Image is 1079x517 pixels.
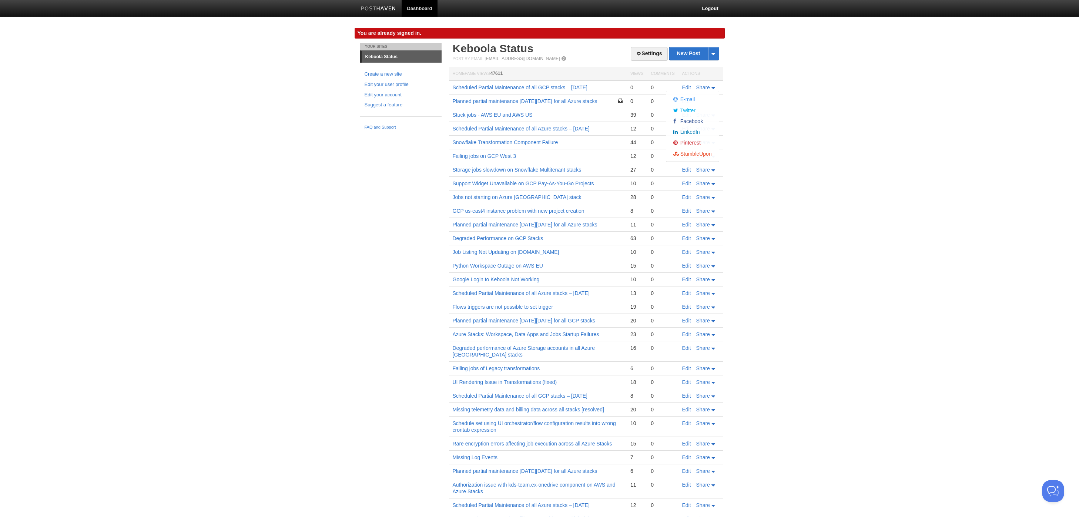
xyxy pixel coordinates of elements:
div: 0 [651,221,674,228]
span: Share [696,167,710,173]
a: GCP us-east4 instance problem with new project creation [453,208,584,214]
a: Edit [682,441,691,447]
div: 0 [651,420,674,427]
a: Edit your account [365,91,437,99]
div: 20 [630,317,643,324]
div: 0 [651,235,674,242]
span: Twitter [678,107,695,113]
a: Edit [682,331,691,337]
a: Edit [682,290,691,296]
a: Edit [682,263,691,269]
a: Edit [682,379,691,385]
a: Scheduled Partial Maintenance of all Azure stacks – [DATE] [453,502,590,508]
a: Edit [682,235,691,241]
div: 0 [651,345,674,351]
div: You are already signed in. [355,28,725,39]
span: Share [696,235,710,241]
span: Share [696,318,710,324]
a: Edit [682,345,691,351]
a: Rare encryption errors affecting job execution across all Azure Stacks [453,441,612,447]
span: Share [696,482,710,488]
span: Share [696,84,710,90]
a: Scheduled Partial Maintenance of all Azure stacks – [DATE] [453,126,590,132]
div: 0 [651,440,674,447]
div: 6 [630,468,643,474]
div: 0 [651,98,674,105]
a: Keboola Status [362,51,442,63]
div: 8 [630,392,643,399]
div: 7 [630,454,643,461]
div: 39 [630,112,643,118]
a: Create a new site [365,70,437,78]
a: Storage jobs slowdown on Snowflake Multitenant stacks [453,167,582,173]
a: Job Listing Not Updating on [DOMAIN_NAME] [453,249,559,255]
div: 0 [651,304,674,310]
div: 0 [651,249,674,255]
a: Edit [682,249,691,255]
a: Edit [682,482,691,488]
a: Twitter [668,105,717,115]
div: 10 [630,420,643,427]
a: Stuck jobs - AWS EU and AWS US [453,112,533,118]
div: 12 [630,125,643,132]
div: 63 [630,235,643,242]
a: Suggest a feature [365,101,437,109]
a: Edit [682,420,691,426]
a: Edit [682,167,691,173]
a: Degraded performance of Azure Storage accounts in all Azure [GEOGRAPHIC_DATA] stacks [453,345,595,358]
a: Planned partial maintenance [DATE][DATE] for all GCP stacks [453,318,595,324]
a: New Post [669,47,718,60]
div: 0 [651,125,674,132]
div: 12 [630,153,643,159]
a: Edit [682,222,691,228]
div: 0 [651,153,674,159]
span: Share [696,208,710,214]
div: 10 [630,249,643,255]
div: 15 [630,262,643,269]
div: 44 [630,139,643,146]
a: Python Workspace Outage on AWS EU [453,263,543,269]
span: LinkedIn [678,129,700,135]
div: 0 [651,317,674,324]
div: 11 [630,221,643,228]
a: Azure Stacks: Workspace, Data Apps and Jobs Startup Failures [453,331,599,337]
a: Failing jobs of Legacy transformations [453,365,540,371]
th: Comments [647,67,678,81]
a: Edit [682,180,691,186]
a: Edit [682,468,691,474]
a: Pinterest [668,137,717,148]
a: Edit [682,208,691,214]
a: Flows triggers are not possible to set trigger [453,304,553,310]
span: Share [696,468,710,474]
span: Share [696,331,710,337]
span: Share [696,249,710,255]
span: Post by Email [453,56,483,61]
a: Degraded Performance on GCP Stacks [453,235,543,241]
div: 15 [630,440,643,447]
a: Edit [682,194,691,200]
a: Schedule set using UI orchestrator/flow configuration results into wrong crontab expression [453,420,616,433]
span: E-mail [678,96,695,102]
div: 18 [630,379,643,385]
div: 13 [630,290,643,296]
iframe: Help Scout Beacon - Open [1042,480,1064,502]
span: Share [696,304,710,310]
div: 0 [651,180,674,187]
a: UI Rendering Issue in Transformations (fixed) [453,379,557,385]
span: Share [696,379,710,385]
a: Scheduled Partial Maintenance of all GCP stacks – [DATE] [453,393,587,399]
span: Share [696,290,710,296]
a: Google Login to Keboola Not Working [453,276,540,282]
div: 19 [630,304,643,310]
span: StumbleUpon [678,151,711,157]
th: Views [627,67,647,81]
div: 20 [630,406,643,413]
span: 47611 [490,71,503,76]
a: Edit [682,502,691,508]
a: Edit [682,318,691,324]
span: Share [696,276,710,282]
span: Share [696,454,710,460]
span: Share [696,393,710,399]
a: Edit your user profile [365,81,437,89]
div: 0 [651,406,674,413]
